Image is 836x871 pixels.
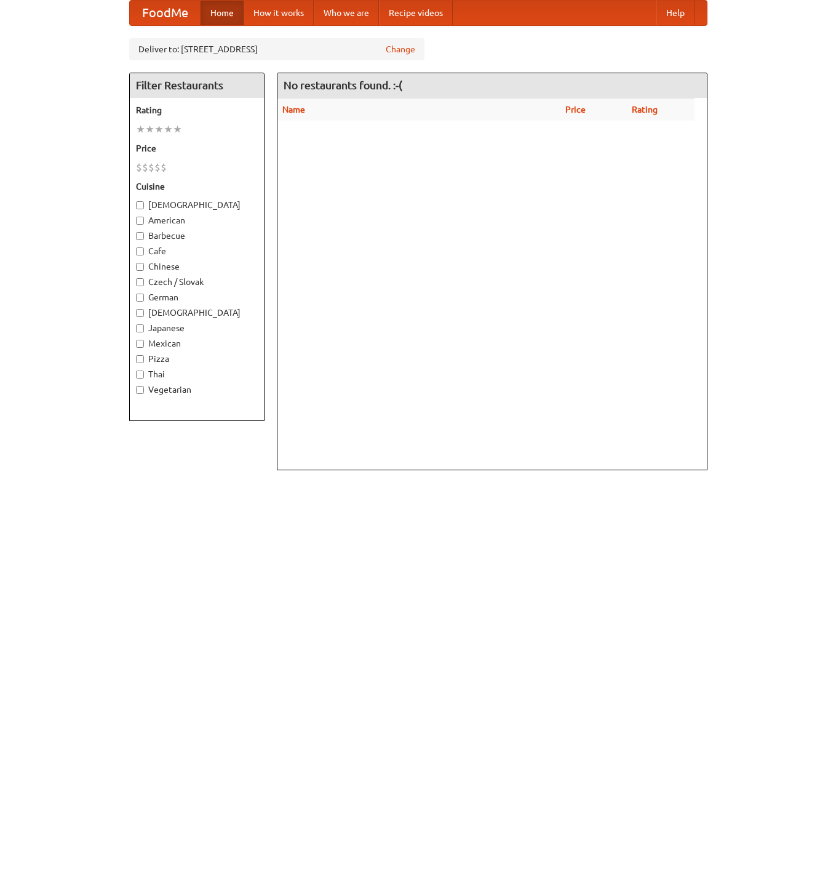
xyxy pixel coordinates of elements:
[136,230,258,242] label: Barbecue
[148,161,154,174] li: $
[136,201,144,209] input: [DEMOGRAPHIC_DATA]
[284,79,402,91] ng-pluralize: No restaurants found. :-(
[136,199,258,211] label: [DEMOGRAPHIC_DATA]
[173,122,182,136] li: ★
[379,1,453,25] a: Recipe videos
[136,322,258,334] label: Japanese
[136,263,144,271] input: Chinese
[136,324,144,332] input: Japanese
[136,232,144,240] input: Barbecue
[282,105,305,114] a: Name
[164,122,173,136] li: ★
[136,142,258,155] h5: Price
[136,214,258,227] label: American
[136,245,258,257] label: Cafe
[145,122,154,136] li: ★
[136,161,142,174] li: $
[314,1,379,25] a: Who we are
[201,1,244,25] a: Home
[136,353,258,365] label: Pizza
[565,105,586,114] a: Price
[136,337,258,350] label: Mexican
[136,291,258,303] label: German
[136,104,258,116] h5: Rating
[136,260,258,273] label: Chinese
[136,368,258,380] label: Thai
[244,1,314,25] a: How it works
[136,276,258,288] label: Czech / Slovak
[136,294,144,302] input: German
[656,1,695,25] a: Help
[136,122,145,136] li: ★
[130,1,201,25] a: FoodMe
[136,371,144,379] input: Thai
[136,386,144,394] input: Vegetarian
[154,122,164,136] li: ★
[136,340,144,348] input: Mexican
[136,278,144,286] input: Czech / Slovak
[136,307,258,319] label: [DEMOGRAPHIC_DATA]
[136,180,258,193] h5: Cuisine
[632,105,658,114] a: Rating
[161,161,167,174] li: $
[130,73,264,98] h4: Filter Restaurants
[142,161,148,174] li: $
[136,309,144,317] input: [DEMOGRAPHIC_DATA]
[154,161,161,174] li: $
[136,247,144,255] input: Cafe
[136,355,144,363] input: Pizza
[136,217,144,225] input: American
[136,383,258,396] label: Vegetarian
[386,43,415,55] a: Change
[129,38,424,60] div: Deliver to: [STREET_ADDRESS]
